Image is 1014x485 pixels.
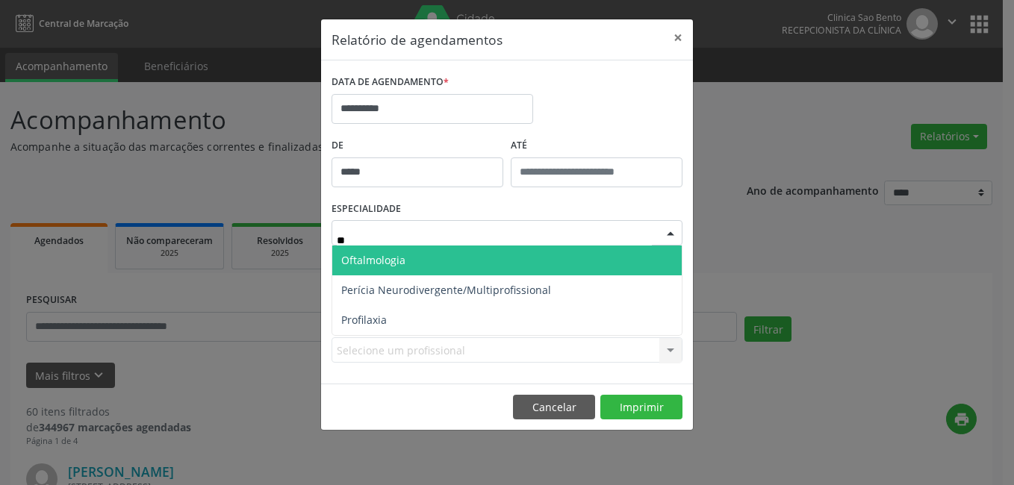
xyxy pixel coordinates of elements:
[513,395,595,420] button: Cancelar
[341,253,405,267] span: Oftalmologia
[341,283,551,297] span: Perícia Neurodivergente/Multiprofissional
[341,313,387,327] span: Profilaxia
[332,71,449,94] label: DATA DE AGENDAMENTO
[332,30,503,49] h5: Relatório de agendamentos
[511,134,682,157] label: ATÉ
[600,395,682,420] button: Imprimir
[332,134,503,157] label: De
[332,198,401,221] label: ESPECIALIDADE
[663,19,693,56] button: Close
